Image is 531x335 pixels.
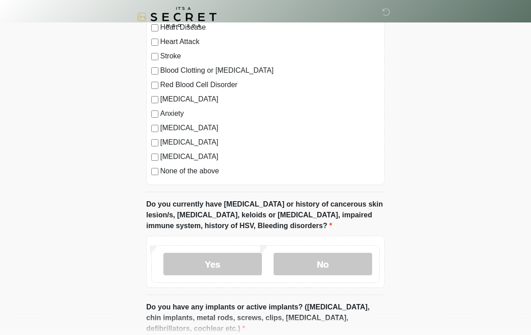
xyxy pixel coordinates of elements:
[163,253,262,275] label: Yes
[151,154,158,161] input: [MEDICAL_DATA]
[151,53,158,60] input: Stroke
[146,302,385,334] label: Do you have any implants or active implants? ([MEDICAL_DATA], chin implants, metal rods, screws, ...
[160,108,380,119] label: Anxiety
[151,39,158,46] input: Heart Attack
[151,110,158,118] input: Anxiety
[160,65,380,76] label: Blood Clotting or [MEDICAL_DATA]
[151,168,158,175] input: None of the above
[151,67,158,75] input: Blood Clotting or [MEDICAL_DATA]
[160,123,380,133] label: [MEDICAL_DATA]
[160,137,380,148] label: [MEDICAL_DATA]
[160,79,380,90] label: Red Blood Cell Disorder
[151,96,158,103] input: [MEDICAL_DATA]
[160,94,380,105] label: [MEDICAL_DATA]
[146,199,385,231] label: Do you currently have [MEDICAL_DATA] or history of cancerous skin lesion/s, [MEDICAL_DATA], keloi...
[151,82,158,89] input: Red Blood Cell Disorder
[137,7,216,27] img: It's A Secret Med Spa Logo
[160,166,380,176] label: None of the above
[160,151,380,162] label: [MEDICAL_DATA]
[151,139,158,146] input: [MEDICAL_DATA]
[160,51,380,62] label: Stroke
[160,36,380,47] label: Heart Attack
[151,125,158,132] input: [MEDICAL_DATA]
[274,253,372,275] label: No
